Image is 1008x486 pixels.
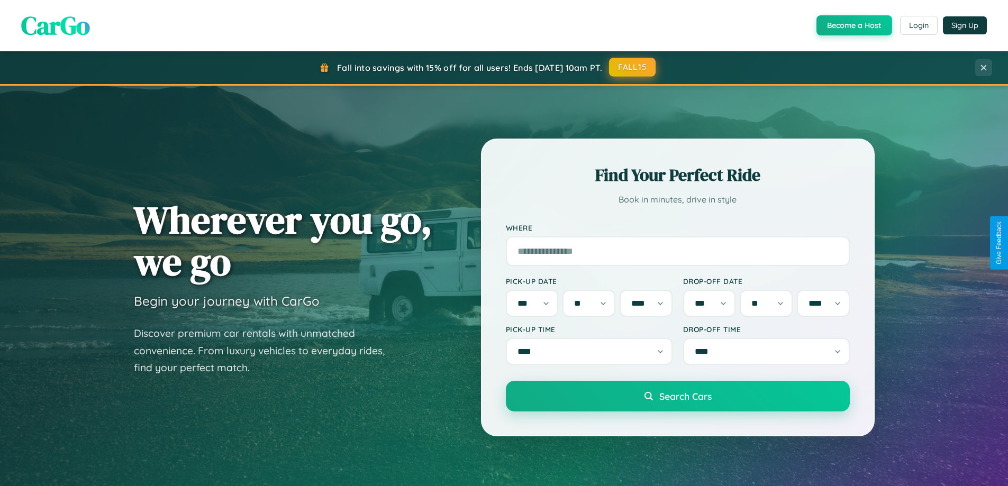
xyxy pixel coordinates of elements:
button: Sign Up [943,16,987,34]
p: Book in minutes, drive in style [506,192,850,207]
label: Drop-off Date [683,277,850,286]
span: CarGo [21,8,90,43]
label: Pick-up Time [506,325,673,334]
button: Search Cars [506,381,850,411]
button: Login [900,16,938,35]
h3: Begin your journey with CarGo [134,293,320,309]
h1: Wherever you go, we go [134,199,432,282]
button: Become a Host [816,15,892,35]
label: Pick-up Date [506,277,673,286]
span: Search Cars [659,390,712,402]
span: Fall into savings with 15% off for all users! Ends [DATE] 10am PT. [337,62,602,73]
h2: Find Your Perfect Ride [506,163,850,187]
button: FALL15 [609,58,656,77]
div: Give Feedback [995,222,1003,264]
label: Drop-off Time [683,325,850,334]
label: Where [506,223,850,232]
p: Discover premium car rentals with unmatched convenience. From luxury vehicles to everyday rides, ... [134,325,398,377]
